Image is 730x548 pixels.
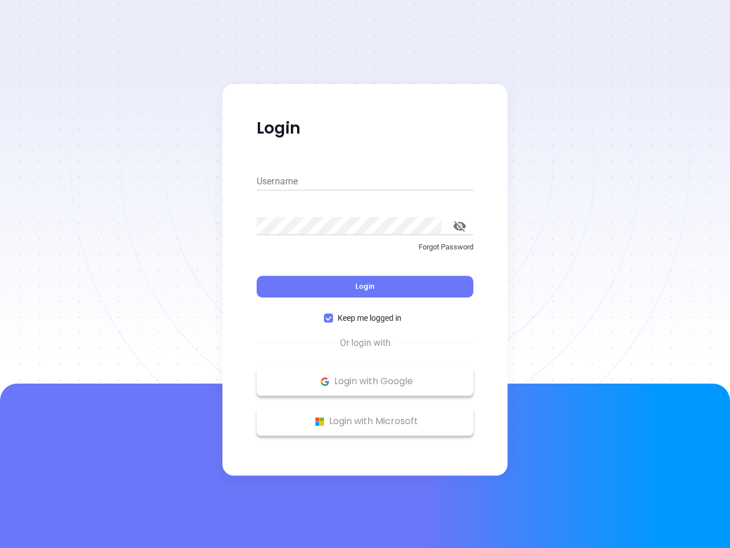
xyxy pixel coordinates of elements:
span: Login [355,281,375,291]
p: Login [257,118,473,139]
button: toggle password visibility [446,212,473,240]
p: Login with Microsoft [262,413,468,430]
button: Microsoft Logo Login with Microsoft [257,407,473,436]
p: Login with Google [262,373,468,390]
button: Google Logo Login with Google [257,367,473,396]
img: Google Logo [318,374,332,389]
button: Login [257,276,473,297]
img: Microsoft Logo [313,414,327,429]
span: Keep me logged in [333,312,406,324]
a: Forgot Password [257,241,473,262]
span: Or login with [334,336,396,350]
p: Forgot Password [257,241,473,253]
